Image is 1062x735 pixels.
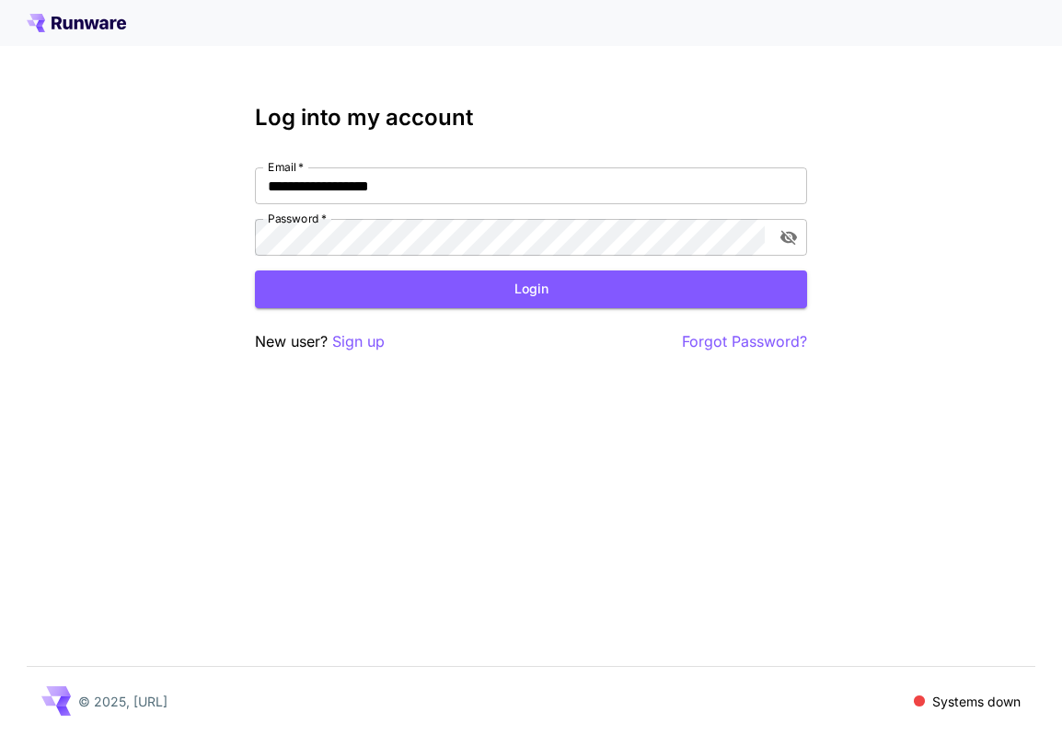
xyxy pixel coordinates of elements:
button: Login [255,270,807,308]
button: Forgot Password? [682,330,807,353]
h3: Log into my account [255,105,807,131]
p: New user? [255,330,385,353]
p: © 2025, [URL] [78,692,167,711]
label: Email [268,159,304,175]
button: toggle password visibility [772,221,805,254]
p: Systems down [932,692,1021,711]
label: Password [268,211,327,226]
button: Sign up [332,330,385,353]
